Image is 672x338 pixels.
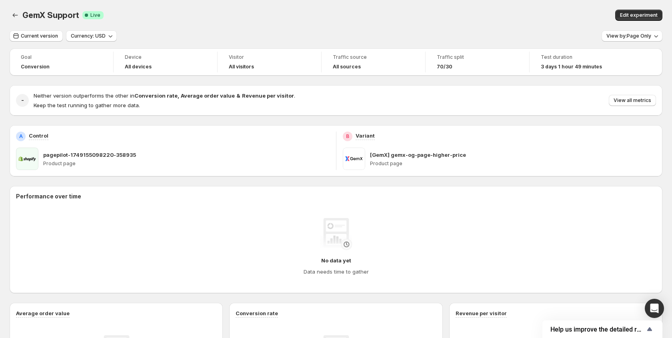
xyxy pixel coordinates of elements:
[43,160,330,167] p: Product page
[333,54,414,60] span: Traffic source
[343,148,365,170] img: [GemX] gemx-og-page-higher-price
[178,92,179,99] strong: ,
[645,299,664,318] div: Open Intercom Messenger
[550,324,654,334] button: Show survey - Help us improve the detailed report for A/B campaigns
[236,92,240,99] strong: &
[541,64,602,70] span: 3 days 1 hour 49 minutes
[21,64,50,70] span: Conversion
[16,148,38,170] img: pagepilot-1749155098220-358935
[541,54,622,60] span: Test duration
[10,30,63,42] button: Current version
[43,151,136,159] p: pagepilot-1749155098220-358935
[602,30,662,42] button: View by:Page Only
[356,132,375,140] p: Variant
[229,64,254,70] h4: All visitors
[304,268,369,276] h4: Data needs time to gather
[370,151,466,159] p: [GemX] gemx-og-page-higher-price
[550,326,645,333] span: Help us improve the detailed report for A/B campaigns
[10,10,21,21] button: Back
[66,30,117,42] button: Currency: USD
[620,12,658,18] span: Edit experiment
[541,53,622,71] a: Test duration3 days 1 hour 49 minutes
[321,256,351,264] h4: No data yet
[236,309,278,317] h3: Conversion rate
[21,33,58,39] span: Current version
[615,10,662,21] button: Edit experiment
[242,92,294,99] strong: Revenue per visitor
[125,64,152,70] h4: All devices
[229,54,310,60] span: Visitor
[29,132,48,140] p: Control
[437,64,452,70] span: 70/30
[34,102,140,108] span: Keep the test running to gather more data.
[21,54,102,60] span: Goal
[71,33,106,39] span: Currency: USD
[125,54,206,60] span: Device
[34,92,295,99] span: Neither version outperforms the other in .
[370,160,656,167] p: Product page
[19,133,23,140] h2: A
[606,33,651,39] span: View by: Page Only
[437,54,518,60] span: Traffic split
[333,64,361,70] h4: All sources
[16,309,70,317] h3: Average order value
[609,95,656,106] button: View all metrics
[456,309,507,317] h3: Revenue per visitor
[21,53,102,71] a: GoalConversion
[614,97,651,104] span: View all metrics
[181,92,235,99] strong: Average order value
[22,10,79,20] span: GemX Support
[16,192,656,200] h2: Performance over time
[134,92,178,99] strong: Conversion rate
[229,53,310,71] a: VisitorAll visitors
[90,12,100,18] span: Live
[333,53,414,71] a: Traffic sourceAll sources
[125,53,206,71] a: DeviceAll devices
[320,218,352,250] img: No data yet
[21,96,24,104] h2: -
[437,53,518,71] a: Traffic split70/30
[346,133,349,140] h2: B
